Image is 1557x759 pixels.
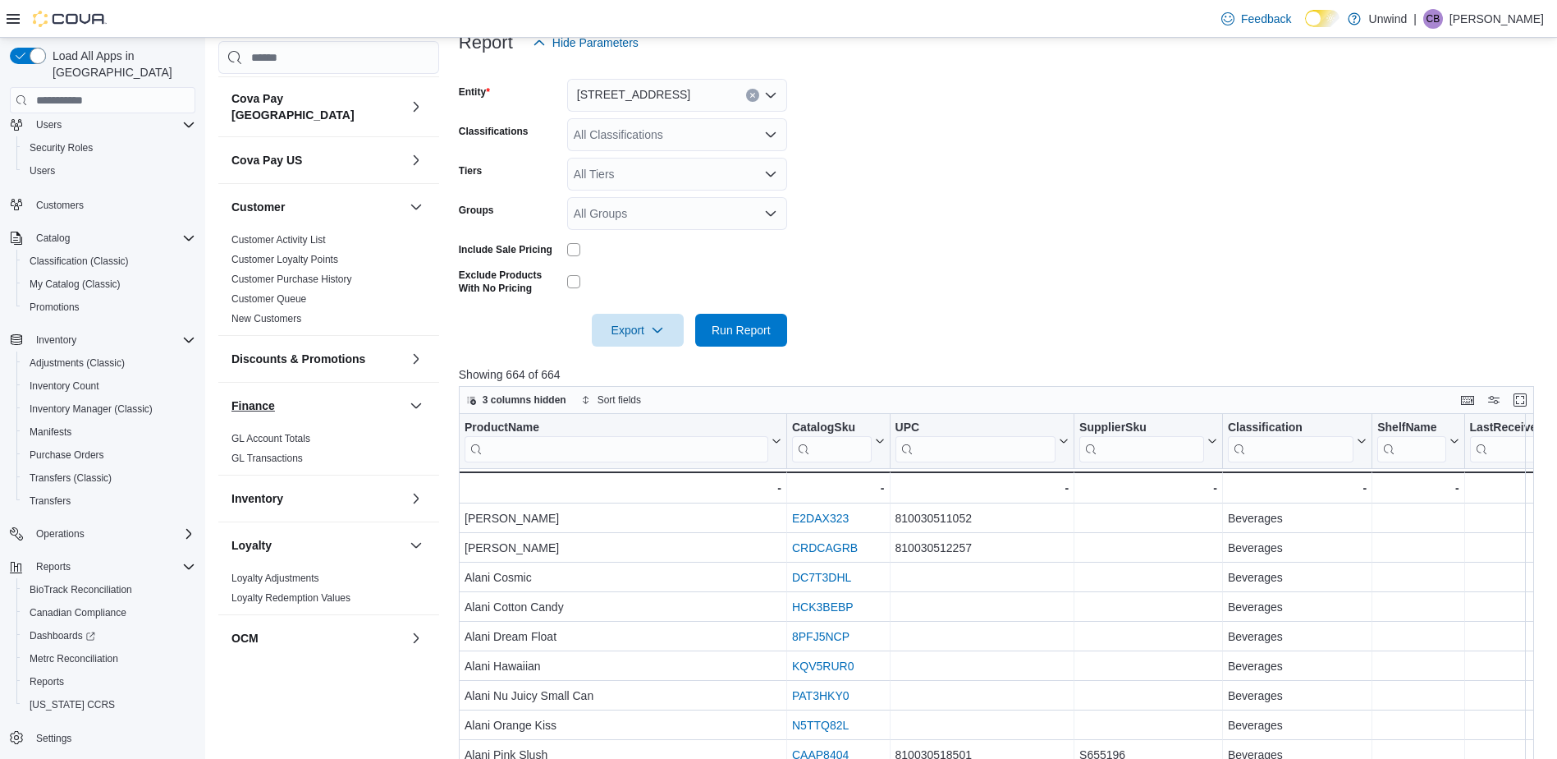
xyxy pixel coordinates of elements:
button: Hide Parameters [526,26,645,59]
a: BioTrack Reconciliation [23,580,139,600]
a: Canadian Compliance [23,603,133,623]
span: Manifests [23,422,195,442]
span: Transfers (Classic) [23,468,195,488]
a: Promotions [23,297,86,317]
div: Beverages [1228,568,1367,587]
a: GL Transactions [231,453,303,464]
button: Cova Pay [GEOGRAPHIC_DATA] [231,90,403,123]
span: My Catalog (Classic) [23,274,195,294]
a: My Catalog (Classic) [23,274,127,294]
button: Customer [231,199,403,215]
a: Transfers (Classic) [23,468,118,488]
div: - [895,478,1069,498]
a: Settings [30,729,78,748]
button: [US_STATE] CCRS [16,693,202,716]
a: Manifests [23,422,78,442]
span: Security Roles [30,141,93,154]
span: Classification (Classic) [30,255,129,268]
img: Cova [33,11,107,27]
span: BioTrack Reconciliation [30,583,132,596]
a: Customer Loyalty Points [231,254,338,265]
button: OCM [231,630,403,646]
button: Open list of options [764,128,777,141]
p: Unwind [1369,9,1408,29]
span: 3 columns hidden [483,393,566,407]
p: | [1413,9,1417,29]
div: Beverages [1228,686,1367,706]
button: SupplierSku [1079,421,1217,462]
button: Transfers (Classic) [16,467,202,490]
a: Reports [23,672,71,692]
div: Alani Cotton Candy [465,597,781,617]
p: Showing 664 of 664 [459,366,1546,383]
a: N5TTQ82L [792,719,849,732]
div: 810030511052 [895,508,1069,528]
div: Alani Cosmic [465,568,781,587]
h3: Customer [231,199,285,215]
span: Run Report [712,322,771,338]
div: Beverages [1228,715,1367,735]
span: BioTrack Reconciliation [23,580,195,600]
button: Keyboard shortcuts [1458,390,1477,410]
div: - [1079,478,1217,498]
a: New Customers [231,313,301,324]
a: Security Roles [23,138,99,158]
span: Customers [36,199,84,212]
span: Loyalty Adjustments [231,572,319,585]
a: Dashboards [16,624,202,647]
span: My Catalog (Classic) [30,278,121,291]
a: DC7T3DHL [792,571,851,584]
button: BioTrack Reconciliation [16,578,202,601]
span: Washington CCRS [23,695,195,715]
div: UPC [895,421,1056,462]
label: Groups [459,204,494,217]
div: SupplierSku [1079,421,1204,436]
span: Purchase Orders [30,448,104,462]
button: Export [592,314,684,347]
span: Reports [30,675,64,688]
button: Users [30,115,68,135]
a: 8PFJ5NCP [792,630,849,643]
a: GL Account Totals [231,433,310,444]
a: PAT3HKY0 [792,689,849,702]
button: Loyalty [231,537,403,554]
div: - [464,478,781,498]
button: Inventory [3,329,202,352]
button: Customers [3,192,202,216]
button: Inventory [231,490,403,507]
button: Canadian Compliance [16,601,202,624]
h3: Loyalty [231,537,272,554]
a: Dashboards [23,626,102,646]
span: Manifests [30,425,71,439]
span: Reports [30,557,195,577]
span: Users [23,161,195,181]
button: Security Roles [16,136,202,159]
button: Run Report [695,314,787,347]
a: Inventory Count [23,376,106,396]
h3: Finance [231,398,275,414]
label: Classifications [459,125,529,138]
span: Canadian Compliance [30,606,126,619]
button: Customer [406,197,426,217]
span: Customer Queue [231,292,306,306]
span: Catalog [30,228,195,248]
span: Users [30,115,195,135]
button: Discounts & Promotions [231,351,403,367]
button: Classification (Classic) [16,250,202,273]
button: Inventory Manager (Classic) [16,398,202,421]
a: E2DAX323 [792,512,849,525]
h3: Inventory [231,490,283,507]
span: Customer Activity List [231,233,326,246]
span: Reports [36,560,71,573]
button: Users [16,159,202,182]
div: Beverages [1228,508,1367,528]
span: Settings [30,728,195,748]
span: [STREET_ADDRESS] [577,85,690,104]
span: Catalog [36,232,70,245]
button: Settings [3,726,202,750]
span: Customer Loyalty Points [231,253,338,266]
span: Transfers [30,494,71,508]
a: Classification (Classic) [23,251,135,271]
a: Loyalty Adjustments [231,573,319,584]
